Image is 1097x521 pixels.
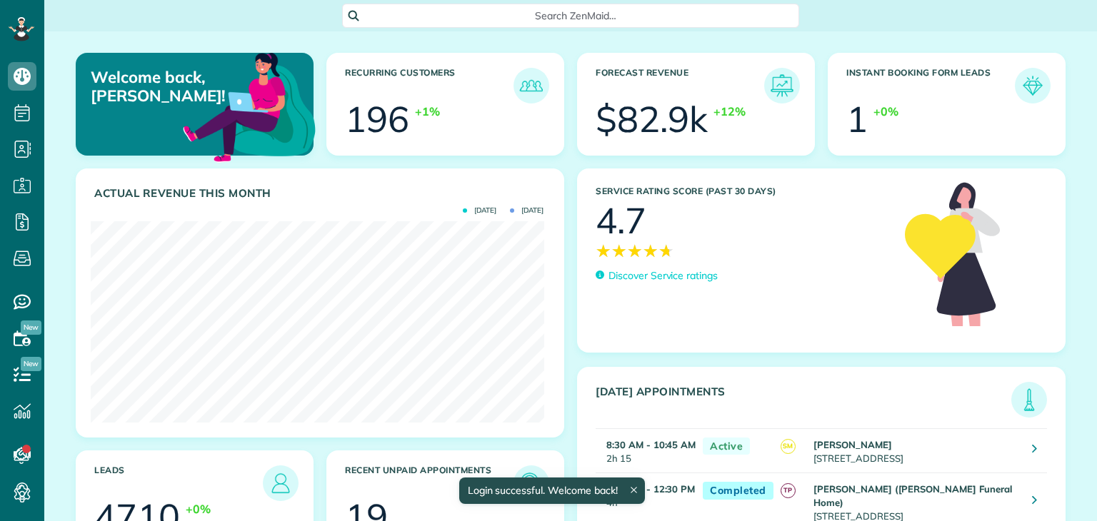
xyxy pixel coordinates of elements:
[596,203,646,238] div: 4.7
[596,68,764,103] h3: Forecast Revenue
[606,483,695,495] strong: 8:30 AM - 12:30 PM
[703,437,750,455] span: Active
[813,439,892,450] strong: [PERSON_NAME]
[781,439,796,454] span: SM
[713,103,746,120] div: +12%
[463,207,496,214] span: [DATE]
[1015,385,1043,414] img: icon_todays_appointments-901f7ab196bb0bea1936b74009e4eb5ffbc2d2711fa7634e0d609ed5ef32b18b.png
[186,501,211,517] div: +0%
[180,36,319,175] img: dashboard_welcome-42a62b7d889689a78055ac9021e634bf52bae3f8056760290aed330b23ab8690.png
[846,68,1015,103] h3: Instant Booking Form Leads
[810,428,1021,472] td: [STREET_ADDRESS]
[611,238,627,263] span: ★
[873,103,898,120] div: +0%
[345,101,409,137] div: 196
[596,428,696,472] td: 2h 15
[596,385,1011,418] h3: [DATE] Appointments
[345,465,514,501] h3: Recent unpaid appointments
[627,238,643,263] span: ★
[658,238,674,263] span: ★
[703,482,773,500] span: Completed
[596,101,708,137] div: $82.9k
[768,71,796,100] img: icon_forecast_revenue-8c13a41c7ed35a8dcfafea3cbb826a0462acb37728057bba2d056411b612bbbe.png
[91,68,236,106] p: Welcome back, [PERSON_NAME]!
[517,71,546,100] img: icon_recurring_customers-cf858462ba22bcd05b5a5880d41d6543d210077de5bb9ebc9590e49fd87d84ed.png
[345,68,514,103] h3: Recurring Customers
[459,477,644,504] div: Login successful. Welcome back!
[781,483,796,498] span: TP
[596,186,891,196] h3: Service Rating score (past 30 days)
[643,238,658,263] span: ★
[21,357,41,371] span: New
[94,187,549,200] h3: Actual Revenue this month
[510,207,544,214] span: [DATE]
[415,103,440,120] div: +1%
[846,101,868,137] div: 1
[266,469,295,497] img: icon_leads-1bed01f49abd5b7fead27621c3d59655bb73ed531f8eeb49469d10e621d6b896.png
[608,268,718,283] p: Discover Service ratings
[596,268,718,283] a: Discover Service ratings
[1018,71,1047,100] img: icon_form_leads-04211a6a04a5b2264e4ee56bc0799ec3eb69b7e499cbb523a139df1d13a81ae0.png
[813,483,1012,508] strong: [PERSON_NAME] ([PERSON_NAME] Funeral Home)
[94,465,263,501] h3: Leads
[596,238,611,263] span: ★
[606,439,696,450] strong: 8:30 AM - 10:45 AM
[517,469,546,497] img: icon_unpaid_appointments-47b8ce3997adf2238b356f14209ab4cced10bd1f174958f3ca8f1d0dd7fffeee.png
[21,320,41,335] span: New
